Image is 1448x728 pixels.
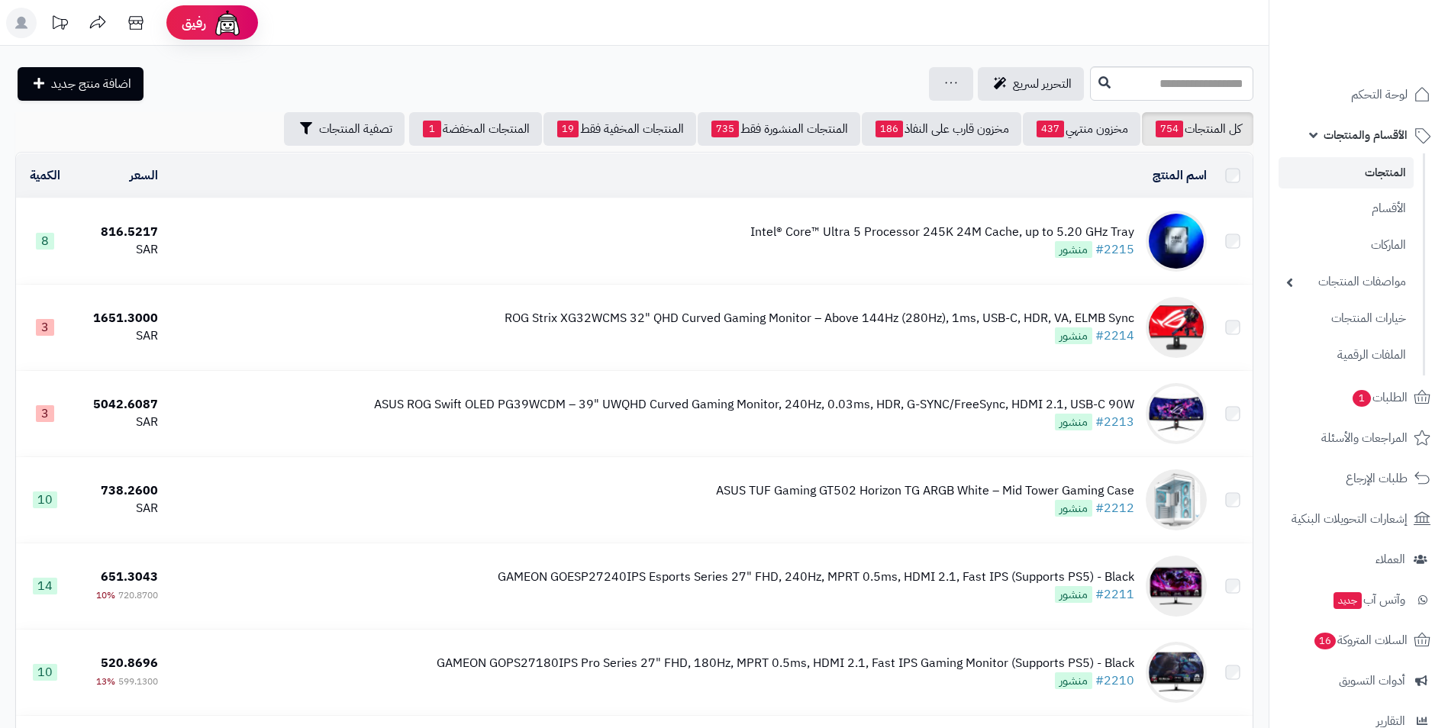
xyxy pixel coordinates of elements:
div: 5042.6087 [81,396,158,414]
a: #2210 [1095,672,1134,690]
img: logo-2.png [1344,27,1433,59]
div: SAR [81,241,158,259]
span: الطلبات [1351,387,1408,408]
span: منشور [1055,327,1092,344]
div: 738.2600 [81,482,158,500]
span: 599.1300 [118,675,158,688]
a: المنتجات المنشورة فقط735 [698,112,860,146]
a: وآتس آبجديد [1279,581,1439,618]
a: مواصفات المنتجات [1279,266,1414,298]
span: جديد [1334,592,1362,609]
span: منشور [1055,500,1092,517]
a: إشعارات التحويلات البنكية [1279,501,1439,537]
span: منشور [1055,241,1092,258]
a: الماركات [1279,229,1414,262]
span: منشور [1055,586,1092,603]
span: وآتس آب [1332,589,1405,610]
span: رفيق [182,14,206,32]
a: الملفات الرقمية [1279,339,1414,372]
a: #2213 [1095,413,1134,431]
div: ASUS ROG Swift OLED PG39WCDM – 39" UWQHD Curved Gaming Monitor, 240Hz, 0.03ms, HDR, G-SYNC/FreeSy... [374,396,1134,414]
span: منشور [1055,672,1092,689]
div: 1651.3000 [81,310,158,327]
span: 10% [96,588,115,602]
span: منشور [1055,414,1092,430]
div: GAMEON GOESP27240IPS Esports Series 27" FHD, 240Hz, MPRT 0.5ms, HDMI 2.1, Fast IPS (Supports PS5)... [498,569,1134,586]
span: 3 [36,319,54,336]
img: ROG Strix XG32WCMS 32" QHD Curved Gaming Monitor – Above 144Hz (280Hz), 1ms, USB-C, HDR, VA, ELMB... [1146,297,1207,358]
a: المنتجات المخفية فقط19 [543,112,696,146]
div: SAR [81,500,158,517]
a: المنتجات المخفضة1 [409,112,542,146]
a: #2214 [1095,327,1134,345]
span: 10 [33,491,57,508]
span: التحرير لسريع [1013,75,1072,93]
span: 19 [557,121,579,137]
img: GAMEON GOPS27180IPS Pro Series 27" FHD, 180Hz, MPRT 0.5ms, HDMI 2.1, Fast IPS Gaming Monitor (Sup... [1146,642,1207,703]
span: 735 [711,121,739,137]
a: طلبات الإرجاع [1279,460,1439,497]
span: اضافة منتج جديد [51,75,131,93]
span: تصفية المنتجات [319,120,392,138]
span: 3 [36,405,54,422]
span: 520.8696 [101,654,158,672]
a: الطلبات1 [1279,379,1439,416]
a: #2212 [1095,499,1134,517]
a: السلات المتروكة16 [1279,622,1439,659]
img: ASUS ROG Swift OLED PG39WCDM – 39" UWQHD Curved Gaming Monitor, 240Hz, 0.03ms, HDR, G-SYNC/FreeSy... [1146,383,1207,444]
a: تحديثات المنصة [40,8,79,42]
a: المنتجات [1279,157,1414,188]
div: 816.5217 [81,224,158,241]
span: 720.8700 [118,588,158,602]
span: المراجعات والأسئلة [1321,427,1408,449]
span: 651.3043 [101,568,158,586]
a: اضافة منتج جديد [18,67,144,101]
button: تصفية المنتجات [284,112,405,146]
span: لوحة التحكم [1351,84,1408,105]
span: إشعارات التحويلات البنكية [1292,508,1408,530]
a: خيارات المنتجات [1279,302,1414,335]
a: مخزون منتهي437 [1023,112,1140,146]
span: 8 [36,233,54,250]
a: الكمية [30,166,60,185]
span: 754 [1156,121,1183,137]
a: العملاء [1279,541,1439,578]
div: Intel® Core™ Ultra 5 Processor 245K 24M Cache, up to 5.20 GHz Tray [750,224,1134,241]
img: ASUS TUF Gaming GT502 Horizon TG ARGB White – Mid Tower Gaming Case [1146,469,1207,530]
a: #2215 [1095,240,1134,259]
div: ASUS TUF Gaming GT502 Horizon TG ARGB White – Mid Tower Gaming Case [716,482,1134,500]
a: الأقسام [1279,192,1414,225]
a: اسم المنتج [1153,166,1207,185]
a: لوحة التحكم [1279,76,1439,113]
span: أدوات التسويق [1339,670,1405,691]
div: ROG Strix XG32WCMS 32" QHD Curved Gaming Monitor – Above 144Hz (280Hz), 1ms, USB-C, HDR, VA, ELMB... [505,310,1134,327]
a: التحرير لسريع [978,67,1084,101]
span: العملاء [1375,549,1405,570]
span: 437 [1037,121,1064,137]
span: الأقسام والمنتجات [1324,124,1408,146]
span: 13% [96,675,115,688]
img: Intel® Core™ Ultra 5 Processor 245K 24M Cache, up to 5.20 GHz Tray [1146,211,1207,272]
span: 1 [1352,389,1372,407]
img: ai-face.png [212,8,243,38]
span: 1 [423,121,441,137]
div: SAR [81,414,158,431]
div: GAMEON GOPS27180IPS Pro Series 27" FHD, 180Hz, MPRT 0.5ms, HDMI 2.1, Fast IPS Gaming Monitor (Sup... [437,655,1134,672]
span: 14 [33,578,57,594]
a: السعر [130,166,158,185]
img: GAMEON GOESP27240IPS Esports Series 27" FHD, 240Hz, MPRT 0.5ms, HDMI 2.1, Fast IPS (Supports PS5)... [1146,556,1207,617]
span: 10 [33,664,57,681]
a: #2211 [1095,585,1134,604]
a: المراجعات والأسئلة [1279,420,1439,456]
span: طلبات الإرجاع [1346,468,1408,489]
a: كل المنتجات754 [1142,112,1253,146]
span: السلات المتروكة [1313,630,1408,651]
span: 186 [876,121,903,137]
div: SAR [81,327,158,345]
a: مخزون قارب على النفاذ186 [862,112,1021,146]
a: أدوات التسويق [1279,662,1439,699]
span: 16 [1314,632,1337,649]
